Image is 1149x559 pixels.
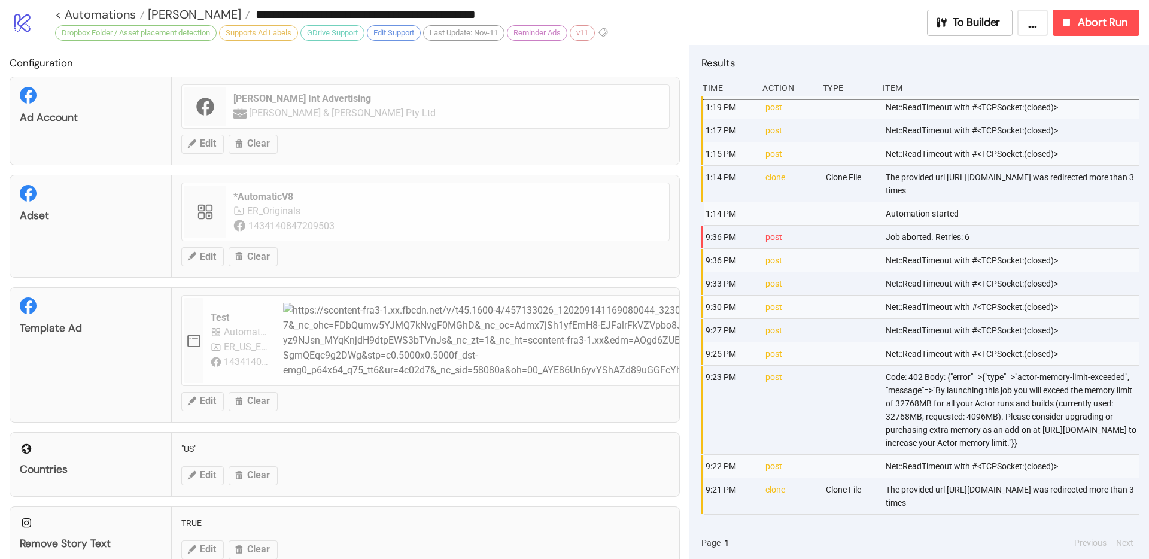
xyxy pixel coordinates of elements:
div: 1:17 PM [704,119,756,142]
div: Supports Ad Labels [219,25,298,41]
div: post [764,366,816,454]
div: clone [764,166,816,202]
div: Action [761,77,813,99]
div: Last Update: Nov-11 [423,25,504,41]
div: v11 [570,25,595,41]
div: Net::ReadTimeout with #<TCPSocket:(closed)> [884,272,1142,295]
div: Clone File [825,478,876,514]
div: Time [701,77,753,99]
div: Code: 402 Body: {"error"=>{"type"=>"actor-memory-limit-exceeded", "message"=>"By launching this j... [884,366,1142,454]
div: 9:23 PM [704,366,756,454]
div: Net::ReadTimeout with #<TCPSocket:(closed)> [884,96,1142,119]
div: clone [764,478,816,514]
div: 9:27 PM [704,319,756,342]
span: [PERSON_NAME] [145,7,241,22]
span: Abort Run [1078,16,1127,29]
div: Type [822,77,873,99]
div: post [764,249,816,272]
span: To Builder [953,16,1001,29]
div: Clone File [825,166,876,202]
button: Abort Run [1053,10,1139,36]
div: 1:14 PM [704,166,756,202]
div: post [764,142,816,165]
a: [PERSON_NAME] [145,8,250,20]
div: 9:36 PM [704,226,756,248]
div: post [764,342,816,365]
div: The provided url [URL][DOMAIN_NAME] was redirected more than 3 times [884,166,1142,202]
div: 9:30 PM [704,296,756,318]
span: Page [701,536,721,549]
div: The provided url [URL][DOMAIN_NAME] was redirected more than 3 times [884,478,1142,514]
div: Net::ReadTimeout with #<TCPSocket:(closed)> [884,319,1142,342]
div: 1:19 PM [704,96,756,119]
button: 1 [721,536,732,549]
div: Net::ReadTimeout with #<TCPSocket:(closed)> [884,249,1142,272]
div: post [764,96,816,119]
div: 9:33 PM [704,272,756,295]
h2: Configuration [10,55,680,71]
div: Net::ReadTimeout with #<TCPSocket:(closed)> [884,119,1142,142]
div: post [764,226,816,248]
div: 9:21 PM [704,478,756,514]
div: 9:22 PM [704,455,756,478]
div: Automation started [884,202,1142,225]
button: ... [1017,10,1048,36]
div: post [764,319,816,342]
div: GDrive Support [300,25,364,41]
div: Edit Support [367,25,421,41]
div: Job aborted. Retries: 6 [884,226,1142,248]
div: Net::ReadTimeout with #<TCPSocket:(closed)> [884,342,1142,365]
a: < Automations [55,8,145,20]
button: Next [1112,536,1137,549]
div: Net::ReadTimeout with #<TCPSocket:(closed)> [884,296,1142,318]
div: 9:36 PM [704,249,756,272]
div: post [764,455,816,478]
div: Dropbox Folder / Asset placement detection [55,25,217,41]
div: 1:15 PM [704,142,756,165]
div: Net::ReadTimeout with #<TCPSocket:(closed)> [884,142,1142,165]
div: post [764,119,816,142]
div: Net::ReadTimeout with #<TCPSocket:(closed)> [884,455,1142,478]
div: 9:25 PM [704,342,756,365]
div: post [764,296,816,318]
button: To Builder [927,10,1013,36]
div: post [764,272,816,295]
div: 1:14 PM [704,202,756,225]
button: Previous [1071,536,1110,549]
div: Item [881,77,1139,99]
h2: Results [701,55,1139,71]
div: Reminder Ads [507,25,567,41]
